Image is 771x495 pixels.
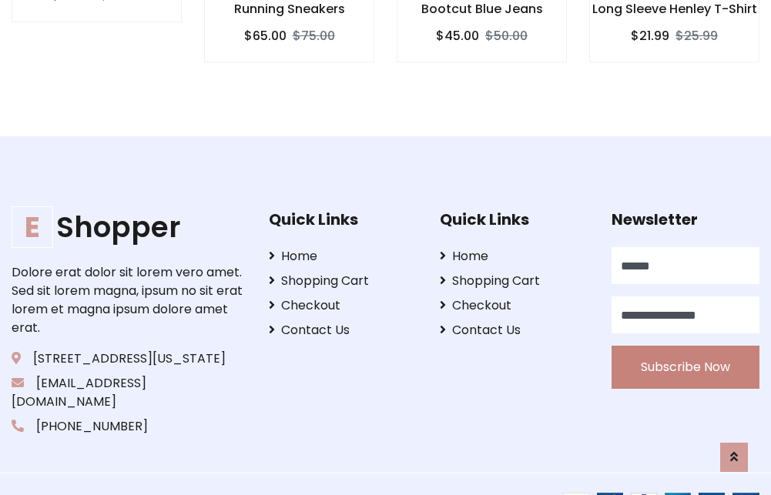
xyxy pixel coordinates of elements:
[293,27,335,45] del: $75.00
[269,296,417,315] a: Checkout
[205,2,374,16] h6: Running Sneakers
[440,321,588,339] a: Contact Us
[269,321,417,339] a: Contact Us
[631,28,669,43] h6: $21.99
[440,272,588,290] a: Shopping Cart
[12,206,53,248] span: E
[244,28,287,43] h6: $65.00
[440,296,588,315] a: Checkout
[485,27,528,45] del: $50.00
[12,350,245,368] p: [STREET_ADDRESS][US_STATE]
[590,2,759,16] h6: Long Sleeve Henley T-Shirt
[612,346,759,389] button: Subscribe Now
[436,28,479,43] h6: $45.00
[440,247,588,266] a: Home
[12,210,245,244] a: EShopper
[12,210,245,244] h1: Shopper
[12,374,245,411] p: [EMAIL_ADDRESS][DOMAIN_NAME]
[612,210,759,229] h5: Newsletter
[12,417,245,436] p: [PHONE_NUMBER]
[12,263,245,337] p: Dolore erat dolor sit lorem vero amet. Sed sit lorem magna, ipsum no sit erat lorem et magna ipsu...
[269,247,417,266] a: Home
[440,210,588,229] h5: Quick Links
[675,27,718,45] del: $25.99
[269,210,417,229] h5: Quick Links
[269,272,417,290] a: Shopping Cart
[397,2,566,16] h6: Bootcut Blue Jeans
